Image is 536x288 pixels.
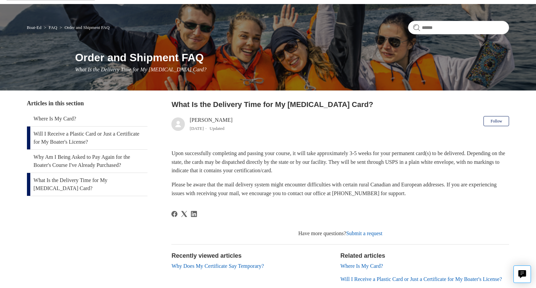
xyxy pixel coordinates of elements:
[191,211,197,217] a: LinkedIn
[58,25,109,30] li: Order and Shipment FAQ
[171,229,509,238] div: Have more questions?
[171,211,177,217] a: Facebook
[27,111,147,126] a: Where Is My Card?
[27,173,147,196] a: What Is the Delivery Time for My [MEDICAL_DATA] Card?
[483,116,509,126] button: Follow Article
[340,276,502,282] a: Will I Receive a Plastic Card or Just a Certificate for My Boater's License?
[27,127,147,149] a: Will I Receive a Plastic Card or Just a Certificate for My Boater's License?
[346,230,382,236] a: Submit a request
[75,67,206,72] span: What Is the Delivery Time for My [MEDICAL_DATA] Card?
[171,180,509,197] p: Please be aware that the mail delivery system might encounter difficulties with certain rural Can...
[27,25,43,30] li: Boat-Ed
[190,116,232,132] div: [PERSON_NAME]
[27,25,41,30] a: Boat-Ed
[75,49,509,66] h1: Order and Shipment FAQ
[191,211,197,217] svg: Share this page on LinkedIn
[42,25,58,30] li: FAQ
[27,150,147,173] a: Why Am I Being Asked to Pay Again for the Boater's Course I've Already Purchased?
[27,100,84,107] span: Articles in this section
[171,211,177,217] svg: Share this page on Facebook
[171,251,333,260] h2: Recently viewed articles
[340,251,509,260] h2: Related articles
[408,21,509,34] input: Search
[210,126,225,131] li: Updated
[181,211,187,217] a: X Corp
[171,149,509,175] p: Upon successfully completing and passing your course, it will take approximately 3-5 weeks for yo...
[171,99,509,110] h2: What Is the Delivery Time for My Boating Card?
[171,263,264,269] a: Why Does My Certificate Say Temporary?
[340,263,383,269] a: Where Is My Card?
[65,25,110,30] a: Order and Shipment FAQ
[513,265,531,283] button: Live chat
[181,211,187,217] svg: Share this page on X Corp
[190,126,204,131] time: 05/09/2024, 14:28
[49,25,57,30] a: FAQ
